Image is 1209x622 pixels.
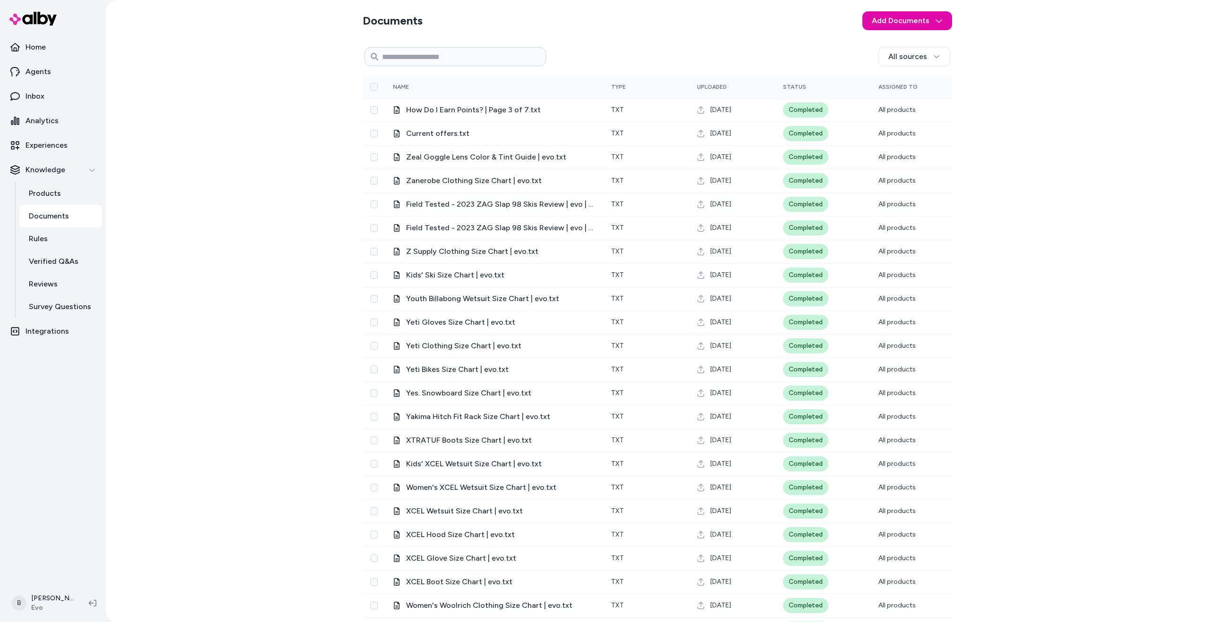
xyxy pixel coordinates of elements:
[9,12,57,25] img: alby Logo
[611,224,624,232] span: txt
[878,578,916,586] span: All products
[406,293,596,304] span: Youth Billabong Wetsuit Size Chart | evo.txt
[393,387,596,399] div: Yes. Snowboard Size Chart | evo.txt
[26,42,46,53] p: Home
[26,91,44,102] p: Inbox
[611,483,624,491] span: txt
[783,362,828,377] div: Completed
[370,319,378,326] button: Select row
[878,412,916,420] span: All products
[783,456,828,471] div: Completed
[370,177,378,185] button: Select row
[406,246,596,257] span: Z Supply Clothing Size Chart | evo.txt
[888,51,927,62] span: All sources
[370,366,378,373] button: Select row
[370,437,378,444] button: Select row
[406,482,596,493] span: Women's XCEL Wetsuit Size Chart | evo.txt
[393,151,596,163] div: Zeal Goggle Lens Color & Tint Guide | evo.txt
[783,551,828,566] div: Completed
[370,531,378,538] button: Select row
[878,271,916,279] span: All products
[370,153,378,161] button: Select row
[611,530,624,538] span: txt
[4,320,102,343] a: Integrations
[783,84,806,90] span: Status
[370,389,378,397] button: Select row
[710,176,731,185] span: [DATE]
[611,153,624,161] span: txt
[783,598,828,613] div: Completed
[29,188,61,199] p: Products
[878,601,916,609] span: All products
[393,293,596,304] div: Youth Billabong Wetsuit Size Chart | evo.txt
[4,85,102,108] a: Inbox
[878,530,916,538] span: All products
[393,222,596,234] div: Field Tested - 2023 ZAG Slap 98 Skis Review | evo | Page 1 of 2.txt
[370,201,378,208] button: Select row
[697,84,727,90] span: Uploaded
[611,389,624,397] span: txt
[878,365,916,373] span: All products
[6,588,81,618] button: B[PERSON_NAME]Evo
[370,130,378,137] button: Select row
[783,197,828,212] div: Completed
[710,270,731,280] span: [DATE]
[406,435,596,446] span: XTRATUF Boots Size Chart | evo.txt
[406,128,596,139] span: Current offers.txt
[370,224,378,232] button: Select row
[393,505,596,517] div: XCEL Wetsuit Size Chart | evo.txt
[26,115,59,126] p: Analytics
[393,553,596,564] div: XCEL Glove Size Chart | evo.txt
[710,200,731,209] span: [DATE]
[406,317,596,328] span: Yeti Gloves Size Chart | evo.txt
[370,248,378,255] button: Select row
[783,315,828,330] div: Completed
[878,47,950,67] button: All sources
[393,175,596,186] div: Zanerobe Clothing Size Chart | evo.txt
[393,104,596,116] div: How Do I Earn Points? | Page 3 of 7.txt
[370,460,378,468] button: Select row
[19,295,102,318] a: Survey Questions
[393,435,596,446] div: XTRATUF Boots Size Chart | evo.txt
[611,578,624,586] span: txt
[783,268,828,283] div: Completed
[878,177,916,185] span: All products
[710,412,731,421] span: [DATE]
[783,220,828,235] div: Completed
[393,482,596,493] div: Women's XCEL Wetsuit Size Chart | evo.txt
[783,150,828,165] div: Completed
[370,578,378,586] button: Select row
[611,365,624,373] span: txt
[393,364,596,375] div: Yeti Bikes Size Chart | evo.txt
[710,577,731,587] span: [DATE]
[26,66,51,77] p: Agents
[710,506,731,516] span: [DATE]
[370,507,378,515] button: Select row
[611,247,624,255] span: txt
[393,128,596,139] div: Current offers.txt
[611,436,624,444] span: txt
[710,365,731,374] span: [DATE]
[611,84,626,90] span: Type
[406,505,596,517] span: XCEL Wetsuit Size Chart | evo.txt
[370,413,378,420] button: Select row
[406,222,596,234] span: Field Tested - 2023 ZAG Slap 98 Skis Review | evo | Page 1 of 2.txt
[406,364,596,375] span: Yeti Bikes Size Chart | evo.txt
[406,199,596,210] span: Field Tested - 2023 ZAG Slap 98 Skis Review | evo | Page 2 of 2.txt
[19,227,102,250] a: Rules
[393,458,596,470] div: Kids' XCEL Wetsuit Size Chart | evo.txt
[783,173,828,188] div: Completed
[611,294,624,303] span: txt
[406,411,596,422] span: Yakima Hitch Fit Rack Size Chart | evo.txt
[29,278,58,290] p: Reviews
[406,175,596,186] span: Zanerobe Clothing Size Chart | evo.txt
[393,317,596,328] div: Yeti Gloves Size Chart | evo.txt
[878,318,916,326] span: All products
[370,602,378,609] button: Select row
[393,199,596,210] div: Field Tested - 2023 ZAG Slap 98 Skis Review | evo | Page 2 of 2.txt
[406,458,596,470] span: Kids' XCEL Wetsuit Size Chart | evo.txt
[406,576,596,588] span: XCEL Boot Size Chart | evo.txt
[29,256,78,267] p: Verified Q&As
[393,340,596,352] div: Yeti Clothing Size Chart | evo.txt
[611,200,624,208] span: txt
